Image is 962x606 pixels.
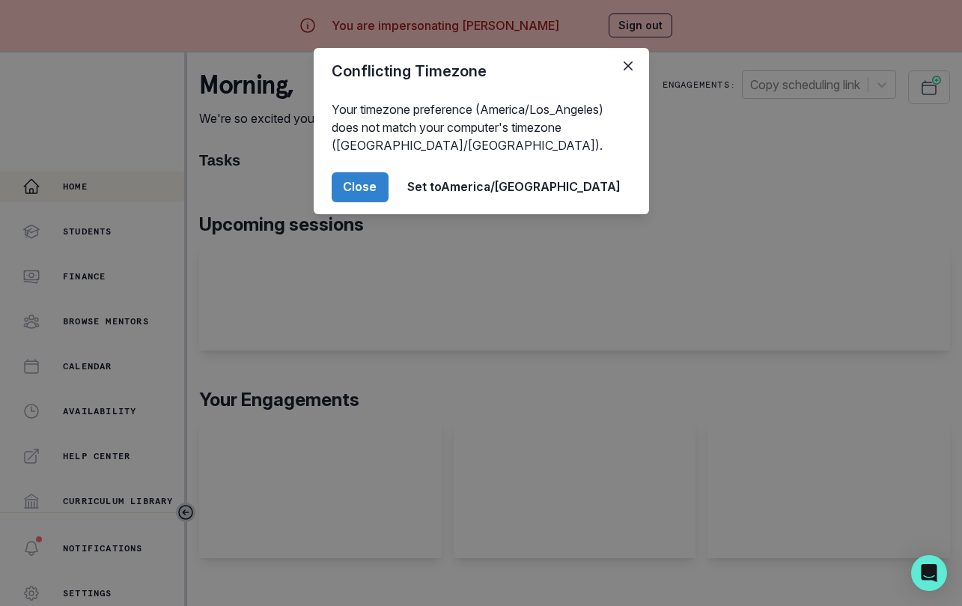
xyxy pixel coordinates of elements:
button: Close [616,54,640,78]
div: Your timezone preference (America/Los_Angeles) does not match your computer's timezone ([GEOGRAPH... [314,94,649,160]
header: Conflicting Timezone [314,48,649,94]
div: Open Intercom Messenger [911,555,947,591]
button: Close [332,172,389,202]
button: Set toAmerica/[GEOGRAPHIC_DATA] [398,172,631,202]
